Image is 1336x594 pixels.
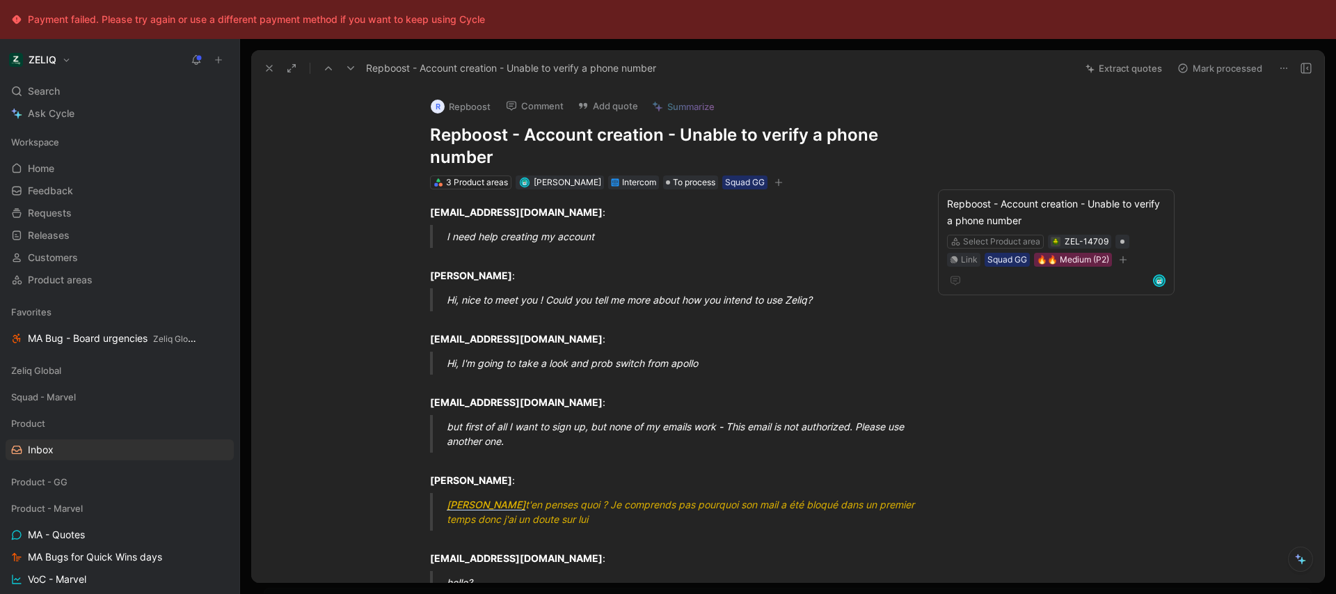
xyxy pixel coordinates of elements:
div: Zeliq Global [6,360,234,381]
img: avatar [1154,276,1164,286]
strong: [EMAIL_ADDRESS][DOMAIN_NAME] [430,333,603,345]
div: but first of all I want to sign up, but none of my emails work - This email is not authorized. Pl... [447,419,928,448]
div: Product - Marvel [6,498,234,519]
img: ZELIQ [9,53,23,67]
div: ProductInbox [6,413,234,460]
div: Favorites [6,302,234,322]
a: Feedback [6,180,234,201]
span: Favorites [11,305,51,319]
div: Product [6,413,234,434]
a: Inbox [6,439,234,460]
div: Squad GG [725,175,765,189]
button: Add quote [571,96,644,116]
a: MA - Quotes [6,524,234,545]
span: Workspace [11,135,59,149]
div: : [430,205,912,219]
span: Requests [28,206,72,220]
span: Zeliq Global [11,364,61,377]
div: ZEL-14709 [1065,235,1108,249]
a: MA Bug - Board urgenciesZeliq Global [6,328,234,349]
span: Feedback [28,184,73,198]
span: Releases [28,228,70,242]
div: Search [6,81,234,102]
button: Extract quotes [1079,58,1168,78]
button: Comment [500,96,570,116]
div: Workspace [6,132,234,153]
span: Ask Cycle [28,105,74,122]
span: MA Bugs for Quick Wins days [28,550,162,564]
div: Squad GG [987,253,1027,267]
span: Search [28,83,60,100]
span: [PERSON_NAME] [534,177,601,187]
a: Customers [6,247,234,268]
span: Home [28,162,54,175]
span: MA - Quotes [28,528,85,542]
div: Hi, I'm going to take a look and prob switch from apollo [447,356,928,370]
span: Squad - Marvel [11,390,76,404]
div: To process [663,175,718,189]
span: Customers [28,251,78,265]
div: Product - GG [6,471,234,492]
a: VoC - Marvel [6,569,234,590]
div: : [430,380,912,409]
div: Squad - Marvel [6,386,234,407]
div: : [430,317,912,346]
div: I need help creating my account [447,229,928,244]
a: Product areas [6,269,234,290]
div: Payment failed. Please try again or use a different payment method if you want to keep using Cycle [28,11,485,28]
div: Select Product area [963,235,1040,249]
button: RRepboost [424,96,497,117]
div: Repboost - Account creation - Unable to verify a phone number [947,196,1166,229]
img: avatar [520,178,528,186]
a: [PERSON_NAME] [447,499,525,510]
div: hello? [447,575,928,590]
span: VoC - Marvel [28,572,86,586]
strong: [EMAIL_ADDRESS][DOMAIN_NAME] [430,206,603,218]
span: Product - Marvel [11,501,83,515]
h1: Repboost - Account creation - Unable to verify a phone number [430,124,912,169]
div: Intercom [622,175,656,189]
a: MA Bugs for Quick Wins days [6,547,234,568]
div: Link [961,253,978,267]
span: To process [673,175,715,189]
span: Summarize [667,100,715,113]
div: Product - GG [6,471,234,497]
span: Product areas [28,273,93,287]
a: Requests [6,203,234,224]
strong: [PERSON_NAME] [430,269,512,281]
button: ZELIQZELIQ [6,50,74,70]
button: Mark processed [1171,58,1269,78]
strong: [PERSON_NAME] [430,474,512,486]
img: 🪲 [1051,237,1060,246]
a: Ask Cycle [6,103,234,124]
span: Repboost - Account creation - Unable to verify a phone number [366,60,656,77]
span: Product - GG [11,475,67,489]
span: MA Bug - Board urgencies [28,331,198,346]
button: Summarize [646,97,721,116]
strong: [EMAIL_ADDRESS][DOMAIN_NAME] [430,552,603,564]
span: Inbox [28,443,54,457]
span: Product [11,416,45,430]
strong: [EMAIL_ADDRESS][DOMAIN_NAME] [430,396,603,408]
div: : [430,458,912,487]
div: Hi, nice to meet you ! Could you tell me more about how you intend to use Zeliq? [447,292,928,307]
h1: ZELIQ [29,54,56,66]
div: 3 Product areas [446,175,508,189]
div: : [430,536,912,565]
button: 🪲 [1051,237,1060,247]
span: Zeliq Global [153,334,200,344]
div: 🔥🔥 Medium (P2) [1037,253,1109,267]
div: Zeliq Global [6,360,234,385]
a: Releases [6,225,234,246]
div: : [430,253,912,283]
div: Squad - Marvel [6,386,234,412]
div: R [431,100,445,114]
a: Home [6,158,234,179]
span: t'en penses quoi ? Je comprends pas pourquoi son mail a été bloqué dans un premier temps donc j'a... [447,499,917,525]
